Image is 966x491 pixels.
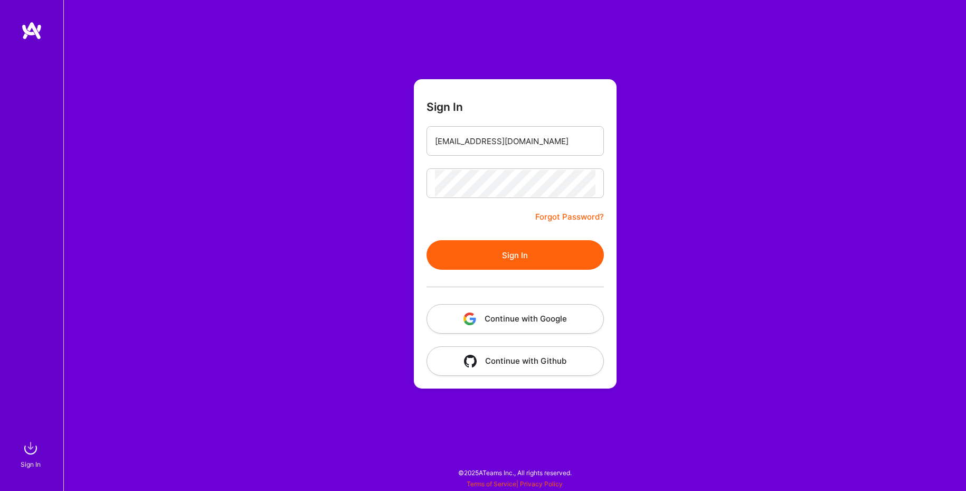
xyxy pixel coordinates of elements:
[20,438,41,459] img: sign in
[435,128,595,155] input: Email...
[464,355,477,367] img: icon
[427,100,463,114] h3: Sign In
[535,211,604,223] a: Forgot Password?
[463,313,476,325] img: icon
[427,304,604,334] button: Continue with Google
[427,346,604,376] button: Continue with Github
[22,438,41,470] a: sign inSign In
[21,21,42,40] img: logo
[21,459,41,470] div: Sign In
[427,240,604,270] button: Sign In
[467,480,563,488] span: |
[467,480,516,488] a: Terms of Service
[520,480,563,488] a: Privacy Policy
[63,459,966,486] div: © 2025 ATeams Inc., All rights reserved.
